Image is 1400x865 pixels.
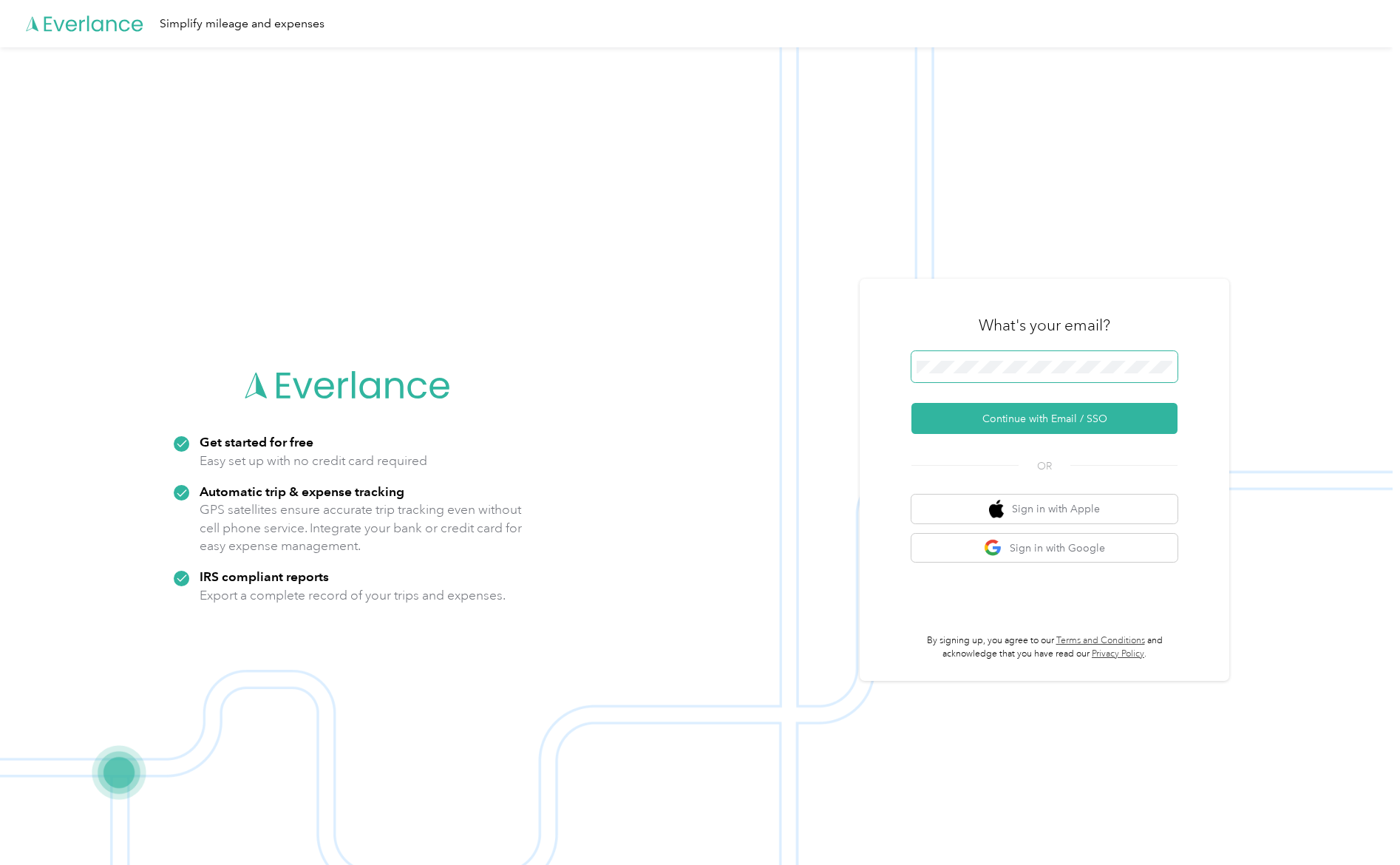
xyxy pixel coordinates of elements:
strong: IRS compliant reports [200,569,329,584]
p: Easy set up with no credit card required [200,452,427,470]
span: OR [1019,458,1070,474]
button: apple logoSign in with Apple [911,495,1178,523]
button: google logoSign in with Google [911,534,1178,563]
img: apple logo [989,500,1004,518]
p: Export a complete record of your trips and expenses. [200,586,506,605]
div: Simplify mileage and expenses [160,15,324,33]
button: Continue with Email / SSO [911,403,1178,434]
img: google logo [984,539,1002,557]
h3: What's your email? [979,315,1110,336]
a: Privacy Policy [1092,648,1144,659]
strong: Get started for free [200,434,313,450]
strong: Automatic trip & expense tracking [200,484,404,499]
p: By signing up, you agree to our and acknowledge that you have read our . [911,634,1178,660]
a: Terms and Conditions [1056,635,1145,646]
p: GPS satellites ensure accurate trip tracking even without cell phone service. Integrate your bank... [200,501,523,555]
